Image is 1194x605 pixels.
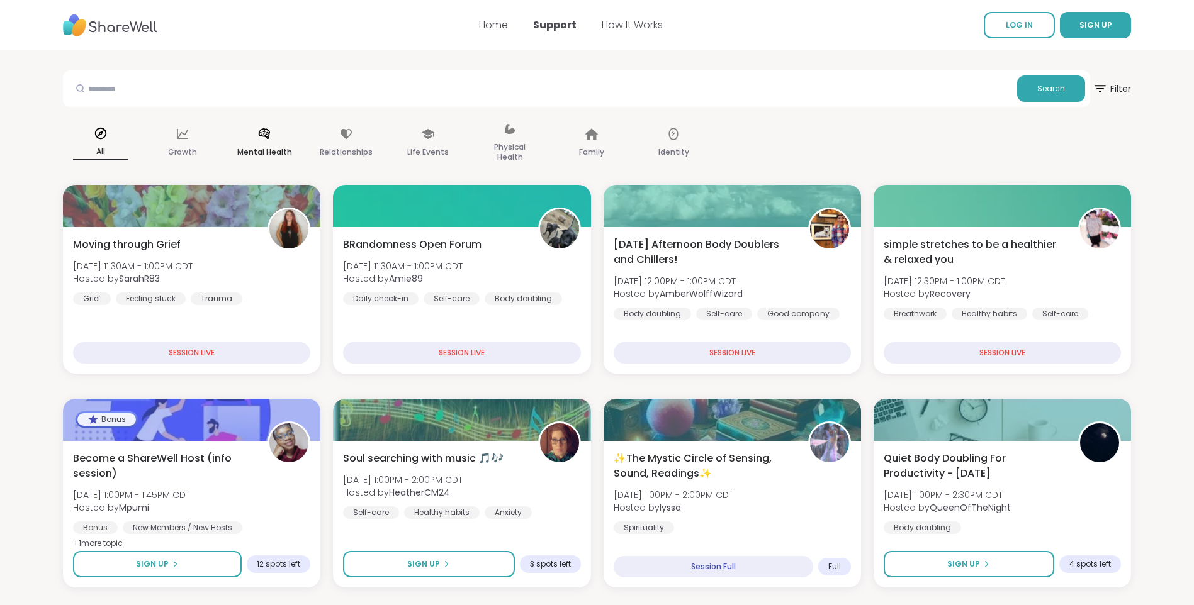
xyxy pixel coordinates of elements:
[424,292,480,305] div: Self-care
[343,272,463,285] span: Hosted by
[930,501,1011,514] b: QueenOfTheNight
[614,501,733,514] span: Hosted by
[930,287,971,300] b: Recovery
[389,272,423,285] b: Amie89
[614,451,794,481] span: ✨The Mystic Circle of Sensing, Sound, Readings✨
[485,506,532,519] div: Anxiety
[63,8,157,43] img: ShareWell Nav Logo
[269,209,308,248] img: SarahR83
[614,275,743,287] span: [DATE] 12:00PM - 1:00PM CDT
[116,292,186,305] div: Feeling stuck
[73,292,111,305] div: Grief
[1079,19,1112,30] span: SIGN UP
[984,12,1055,38] a: LOG IN
[884,451,1064,481] span: Quiet Body Doubling For Productivity - [DATE]
[884,521,961,534] div: Body doubling
[658,145,689,160] p: Identity
[119,272,160,285] b: SarahR83
[1017,75,1085,102] button: Search
[540,209,579,248] img: Amie89
[343,551,514,577] button: Sign Up
[404,506,480,519] div: Healthy habits
[757,308,840,320] div: Good company
[884,342,1121,364] div: SESSION LIVE
[343,237,482,252] span: BRandomness Open Forum
[77,413,136,426] div: Bonus
[168,145,197,160] p: Growth
[1032,308,1088,320] div: Self-care
[884,551,1054,577] button: Sign Up
[828,562,841,572] span: Full
[660,501,681,514] b: lyssa
[660,287,743,300] b: AmberWolffWizard
[482,140,538,165] p: Physical Health
[1006,19,1033,30] span: LOG IN
[479,18,508,32] a: Home
[136,558,169,570] span: Sign Up
[123,521,242,534] div: New Members / New Hosts
[73,551,242,577] button: Sign Up
[73,451,254,481] span: Become a ShareWell Host (info session)
[119,501,149,514] b: Mpumi
[884,489,1011,501] span: [DATE] 1:00PM - 2:30PM CDT
[407,145,449,160] p: Life Events
[602,18,663,32] a: How It Works
[614,308,691,320] div: Body doubling
[320,145,373,160] p: Relationships
[73,521,118,534] div: Bonus
[73,342,310,364] div: SESSION LIVE
[884,287,1005,300] span: Hosted by
[343,342,580,364] div: SESSION LIVE
[257,559,300,569] span: 12 spots left
[73,144,128,160] p: All
[73,260,193,272] span: [DATE] 11:30AM - 1:00PM CDT
[810,209,849,248] img: AmberWolffWizard
[191,292,242,305] div: Trauma
[614,342,851,364] div: SESSION LIVE
[343,292,419,305] div: Daily check-in
[884,237,1064,267] span: simple stretches to be a healthier & relaxed you
[884,275,1005,287] span: [DATE] 12:30PM - 1:00PM CDT
[1080,423,1119,462] img: QueenOfTheNight
[485,292,562,305] div: Body doubling
[1093,74,1131,104] span: Filter
[614,489,733,501] span: [DATE] 1:00PM - 2:00PM CDT
[269,423,308,462] img: Mpumi
[343,260,463,272] span: [DATE] 11:30AM - 1:00PM CDT
[1060,12,1131,38] button: SIGN UP
[884,308,947,320] div: Breathwork
[73,237,181,252] span: Moving through Grief
[884,501,1011,514] span: Hosted by
[540,423,579,462] img: HeatherCM24
[614,237,794,267] span: [DATE] Afternoon Body Doublers and Chillers!
[73,501,190,514] span: Hosted by
[343,506,399,519] div: Self-care
[530,559,571,569] span: 3 spots left
[343,474,463,486] span: [DATE] 1:00PM - 2:00PM CDT
[614,556,813,577] div: Session Full
[343,451,504,466] span: Soul searching with music 🎵🎶
[407,558,440,570] span: Sign Up
[1069,559,1111,569] span: 4 spots left
[389,486,450,499] b: HeatherCM24
[1037,83,1065,94] span: Search
[579,145,604,160] p: Family
[1080,209,1119,248] img: Recovery
[947,558,980,570] span: Sign Up
[73,489,190,501] span: [DATE] 1:00PM - 1:45PM CDT
[343,486,463,499] span: Hosted by
[810,423,849,462] img: lyssa
[952,308,1027,320] div: Healthy habits
[1093,70,1131,107] button: Filter
[533,18,577,32] a: Support
[73,272,193,285] span: Hosted by
[614,521,674,534] div: Spirituality
[237,145,292,160] p: Mental Health
[696,308,752,320] div: Self-care
[614,287,743,300] span: Hosted by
